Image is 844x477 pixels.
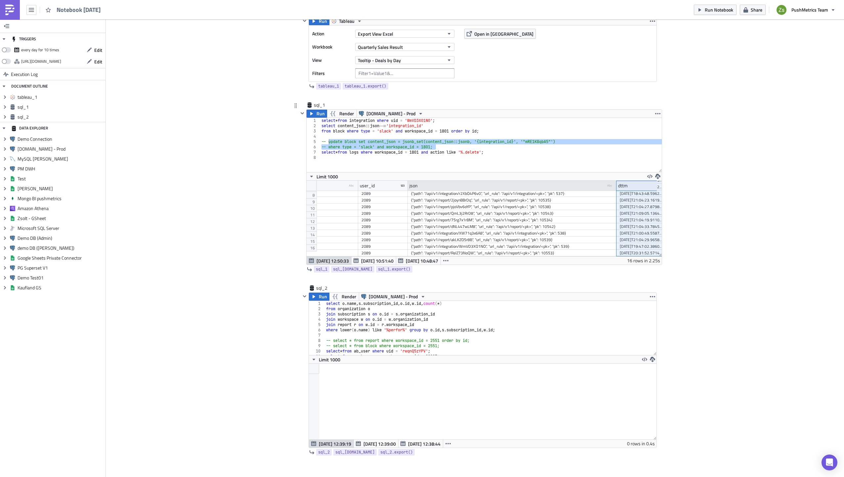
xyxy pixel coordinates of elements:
a: sql_2 [316,449,332,456]
div: 6 [309,327,325,333]
span: Zsolt - GSheet [18,215,104,221]
div: [DATE]T21:04:29.965802 [620,237,663,243]
span: Tableau [339,17,355,25]
div: {"path": "/api/v1/report/pjoVbv6oYP", "url_rule": "/api/v1/report/<pk>", "pk": 10538} [411,203,613,210]
div: [DATE]T21:00:49.558762 [620,230,663,237]
span: Export View Excel [358,30,393,37]
div: 7 [307,150,320,155]
button: Hide content [301,17,309,25]
span: Run [319,293,327,301]
button: Limit 1000 [307,172,340,180]
span: [DATE] 10:48:47 [406,257,438,264]
button: [DATE] 12:50:33 [307,257,352,265]
span: Microsoft SQL Server [18,225,104,231]
span: sql_1 [18,104,104,110]
span: [DATE] 10:51:40 [361,257,394,264]
span: Run [319,17,327,25]
button: [DATE] 12:39:00 [354,440,399,448]
div: {"path": "/api/v1/report/dNL447wLM8", "url_rule": "/api/v1/report/<pk>", "pk": 10542} [411,223,613,230]
span: Test [18,176,104,182]
div: 2089 [361,210,404,217]
a: sql_1 [314,266,329,273]
div: 1 [307,118,320,123]
span: [PERSON_NAME] [18,186,104,192]
button: Limit 1000 [309,355,343,363]
div: every day for 10 times [21,45,59,55]
button: [DATE] 12:38:44 [398,440,443,448]
div: 8 [309,338,325,343]
div: 1 [309,301,325,306]
button: Tooltip - Deals by Day [355,56,454,64]
div: json [409,181,418,191]
span: [DATE] 12:39:00 [363,440,396,447]
div: DOCUMENT OUTLINE [11,80,48,92]
a: sql_1.export() [376,266,412,273]
div: 7 [309,333,325,338]
div: 4 [307,134,320,139]
div: 0 rows in 0.4s [627,440,655,448]
div: 9 [309,343,325,349]
button: [DATE] 10:51:40 [351,257,396,265]
div: {"path": "/api/v1/report/2joynBBrDq", "url_rule": "/api/v1/report/<pk>", "pk": 10535} [411,197,613,203]
span: Render [339,110,354,118]
span: Notebook [DATE] [57,6,101,14]
button: Edit [83,45,105,55]
div: 11 [309,354,325,359]
label: Action [312,29,352,39]
div: [DATE]T21:04:23.161978 [620,197,663,203]
div: 2 [307,123,320,128]
span: Render [342,293,356,301]
div: 2089 [361,250,404,256]
div: 8 [307,155,320,160]
span: Quarterly Sales Result [358,44,403,51]
div: {"path": "/api/v1/report/RelZ73NoQW", "url_rule": "/api/v1/report/<pk>", "pk": 10553} [411,250,613,256]
span: tableau_1 [318,83,339,90]
div: 2089 [361,243,404,250]
div: {"path": "/api/v1/integration/r2XbO4P6v0", "url_rule": "/api/v1/integration/<pk>", "pk": 537} [411,190,613,197]
span: Kaufland GS [18,285,104,291]
div: 10 [309,349,325,354]
div: {"path": "/api/v1/report/akLKZO5r8B", "url_rule": "/api/v1/report/<pk>", "pk": 10539} [411,237,613,243]
div: 2089 [361,237,404,243]
div: 3 [307,128,320,134]
button: Edit [83,56,105,67]
button: Open in [GEOGRAPHIC_DATA] [464,29,536,39]
div: 4 [309,317,325,322]
span: Google Sheets Private Connector [18,255,104,261]
button: Export View Excel [355,30,454,38]
img: Avatar [776,4,787,16]
a: sql_[DOMAIN_NAME] [331,266,374,273]
span: sql_2 [316,285,343,291]
div: 2089 [361,223,404,230]
button: Run Notebook [694,5,737,15]
span: Open in [GEOGRAPHIC_DATA] [474,30,533,37]
div: [DATE]T21:04:27.879822 [620,203,663,210]
div: ReportRestApi.delete [270,250,355,256]
button: Tableau [329,17,364,25]
span: Edit [94,58,102,65]
span: [DOMAIN_NAME] - Prod [369,293,418,301]
span: tableau_1 [18,94,104,100]
div: user_id [360,181,375,191]
span: PM DWH [18,166,104,172]
span: Execution Log [11,68,38,80]
img: PushMetrics [5,5,15,15]
button: Render [329,293,359,301]
span: Demo DB (Admin) [18,235,104,241]
button: Render [327,110,357,118]
span: Amazon Athena [18,205,104,211]
a: tableau_1 [316,83,341,90]
div: Open Intercom Messenger [822,455,837,470]
span: tableau_1.export() [345,83,386,90]
button: [DOMAIN_NAME] - Prod [357,110,426,118]
span: PushMetrics Team [791,6,828,13]
button: Run [309,17,329,25]
span: [DATE] 12:38:44 [408,440,441,447]
span: Limit 1000 [319,356,340,363]
div: [DATE]T20:31:52.571459 [620,250,663,256]
span: [DOMAIN_NAME] - Prod [366,110,416,118]
div: [DATE]T19:47:02.386015 [620,243,663,250]
span: sql_2.export() [380,449,413,456]
div: 16 rows in 2.25s [627,257,660,265]
div: [DATE]T21:09:05.136433 [620,210,663,217]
